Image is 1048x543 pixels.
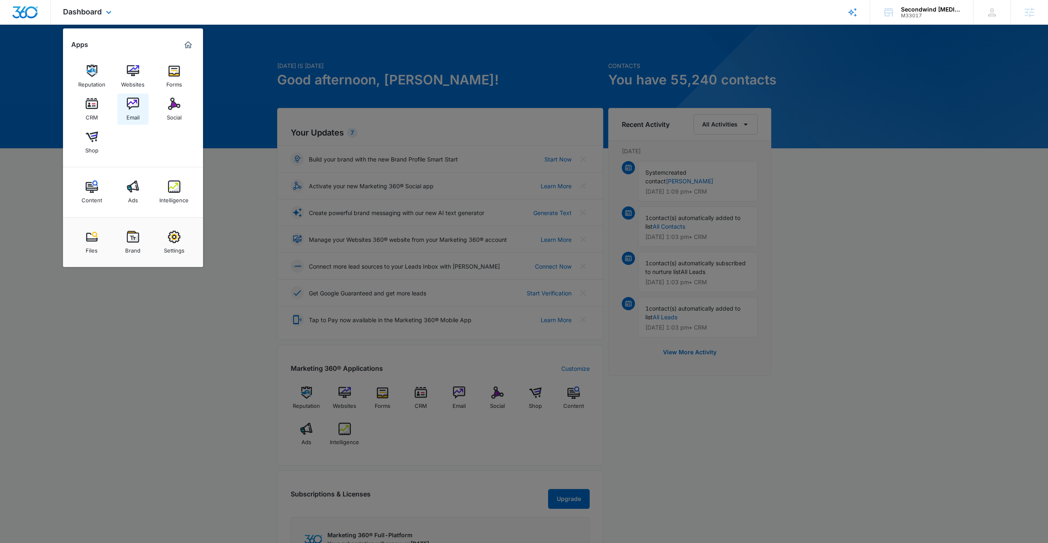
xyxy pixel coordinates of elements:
[159,176,190,208] a: Intelligence
[125,243,140,254] div: Brand
[78,77,105,88] div: Reputation
[76,176,107,208] a: Content
[126,110,140,121] div: Email
[182,38,195,51] a: Marketing 360® Dashboard
[86,243,98,254] div: Files
[86,110,98,121] div: CRM
[76,61,107,92] a: Reputation
[901,6,961,13] div: account name
[901,13,961,19] div: account id
[159,227,190,258] a: Settings
[117,61,149,92] a: Websites
[82,193,102,204] div: Content
[167,110,182,121] div: Social
[159,61,190,92] a: Forms
[166,77,182,88] div: Forms
[121,77,145,88] div: Websites
[117,176,149,208] a: Ads
[85,143,98,154] div: Shop
[117,94,149,125] a: Email
[76,94,107,125] a: CRM
[76,126,107,158] a: Shop
[164,243,184,254] div: Settings
[159,193,189,204] div: Intelligence
[128,193,138,204] div: Ads
[117,227,149,258] a: Brand
[76,227,107,258] a: Files
[63,7,102,16] span: Dashboard
[159,94,190,125] a: Social
[71,41,88,49] h2: Apps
